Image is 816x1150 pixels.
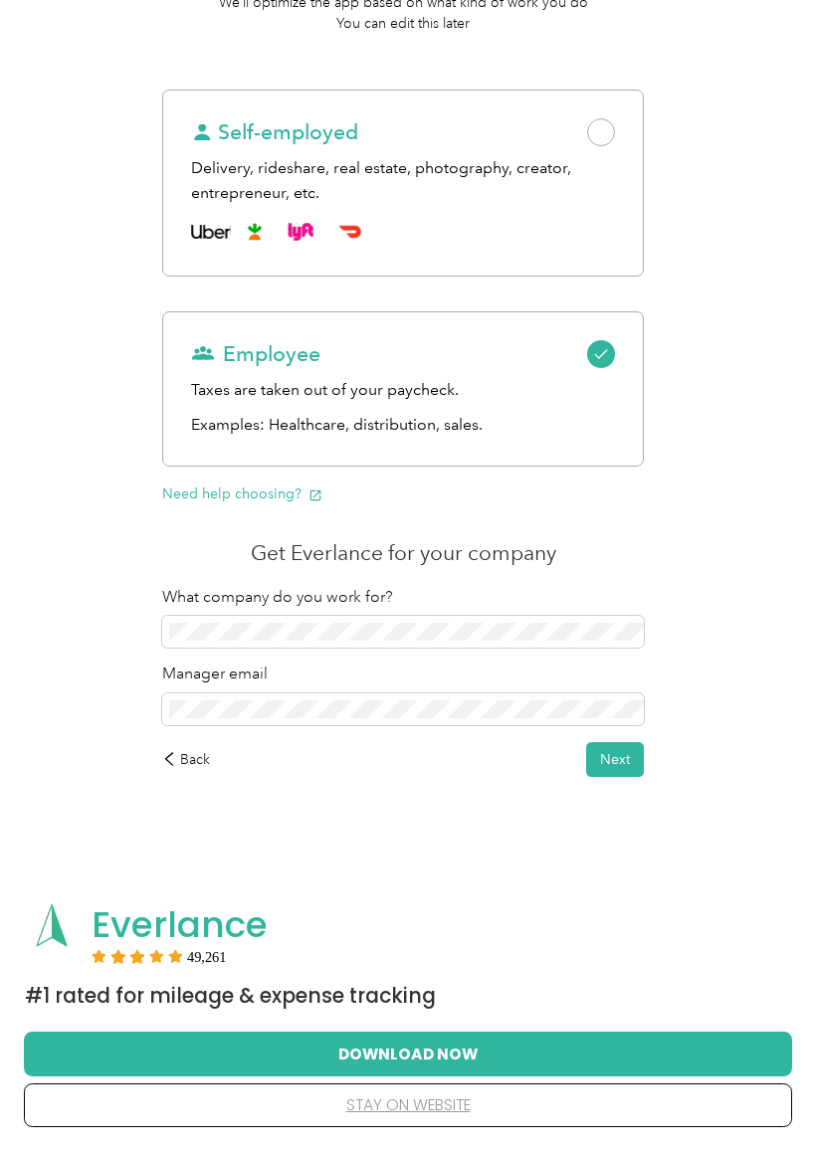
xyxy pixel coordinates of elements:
p: Examples: Healthcare, distribution, sales. [191,413,615,438]
span: Employee [191,340,320,368]
button: Need help choosing? [162,483,322,504]
button: Next [586,742,644,777]
span: User reviews count [187,951,227,963]
img: App logo [25,898,79,952]
span: What company do you work for? [162,587,393,607]
div: Taxes are taken out of your paycheck. [191,378,615,403]
button: Download Now [56,1033,760,1074]
div: Rating:5 stars [92,949,227,963]
span: Manager email [162,664,268,683]
p: You can edit this later [336,13,470,34]
div: Back [162,749,210,770]
span: Everlance [92,899,268,950]
div: Delivery, rideshare, real estate, photography, creator, entrepreneur, etc. [191,156,615,205]
span: #1 Rated for Mileage & Expense Tracking [25,982,436,1010]
p: Get Everlance for your company [162,539,644,567]
span: Self-employed [191,118,358,146]
button: stay on website [56,1084,760,1126]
